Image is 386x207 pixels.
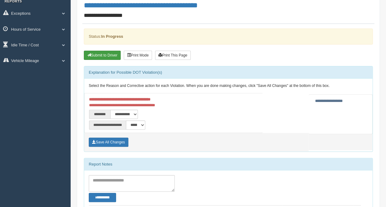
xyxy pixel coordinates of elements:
button: Print Mode [124,51,152,60]
div: Status: [84,29,373,44]
strong: In Progress [101,34,123,39]
button: Submit To Driver [84,51,121,60]
div: Select the Reason and Corrective action for each Violation. When you are done making changes, cli... [84,79,372,93]
button: Save [89,138,128,147]
div: Report Notes [84,158,372,170]
button: Change Filter Options [89,193,116,202]
div: Explanation for Possible DOT Violation(s) [84,66,372,79]
button: Print This Page [155,51,191,60]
